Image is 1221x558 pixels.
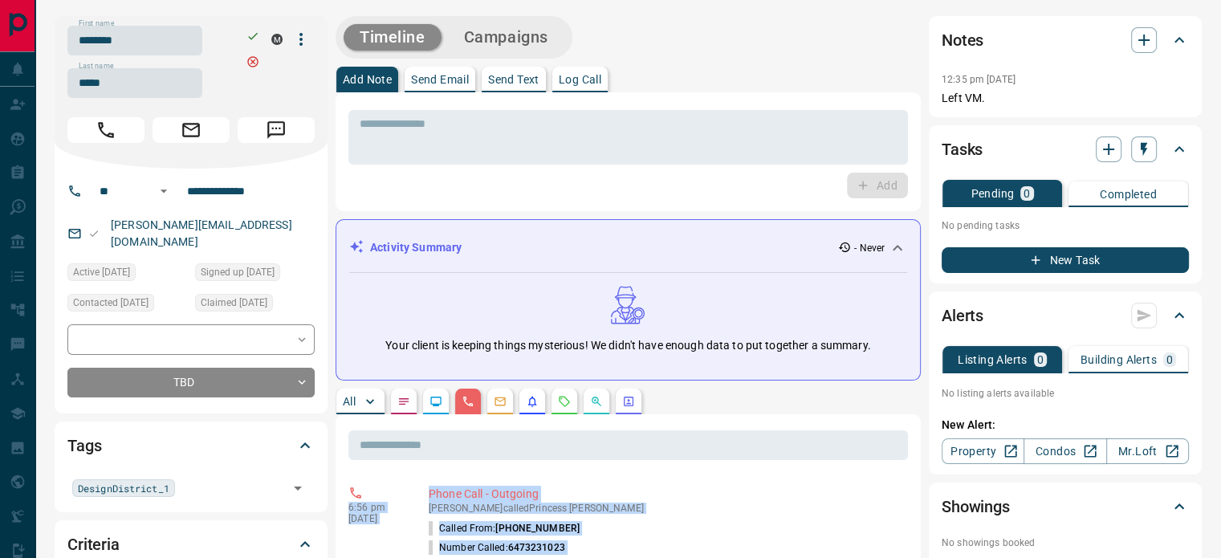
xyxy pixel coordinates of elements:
[942,536,1189,550] p: No showings booked
[942,417,1189,434] p: New Alert:
[67,263,187,286] div: Mon May 30 2022
[88,228,100,239] svg: Email Valid
[429,395,442,408] svg: Lead Browsing Activity
[1037,354,1044,365] p: 0
[1106,438,1189,464] a: Mr.Loft
[942,130,1189,169] div: Tasks
[559,74,601,85] p: Log Call
[622,395,635,408] svg: Agent Actions
[942,438,1024,464] a: Property
[344,24,442,51] button: Timeline
[67,294,187,316] div: Fri Jun 03 2022
[73,264,130,280] span: Active [DATE]
[429,540,565,555] p: Number Called:
[343,74,392,85] p: Add Note
[1081,354,1157,365] p: Building Alerts
[558,395,571,408] svg: Requests
[942,386,1189,401] p: No listing alerts available
[429,486,902,503] p: Phone Call - Outgoing
[942,247,1189,273] button: New Task
[195,263,315,286] div: Mon May 30 2022
[271,34,283,45] div: mrloft.ca
[508,542,565,553] span: 6473231023
[942,303,983,328] h2: Alerts
[111,218,292,248] a: [PERSON_NAME][EMAIL_ADDRESS][DOMAIN_NAME]
[385,337,870,354] p: Your client is keeping things mysterious! We didn't have enough data to put together a summary.
[153,117,230,143] span: Email
[942,494,1010,519] h2: Showings
[67,532,120,557] h2: Criteria
[343,396,356,407] p: All
[1166,354,1173,365] p: 0
[154,181,173,201] button: Open
[942,296,1189,335] div: Alerts
[942,27,983,53] h2: Notes
[590,395,603,408] svg: Opportunities
[526,395,539,408] svg: Listing Alerts
[942,487,1189,526] div: Showings
[942,136,983,162] h2: Tasks
[429,503,902,514] p: [PERSON_NAME] called Princess [PERSON_NAME]
[411,74,469,85] p: Send Email
[958,354,1028,365] p: Listing Alerts
[349,233,907,263] div: Activity Summary- Never
[201,264,275,280] span: Signed up [DATE]
[348,513,405,524] p: [DATE]
[854,241,885,255] p: - Never
[67,117,144,143] span: Call
[1024,438,1106,464] a: Condos
[942,214,1189,238] p: No pending tasks
[73,295,149,311] span: Contacted [DATE]
[79,18,114,29] label: First name
[448,24,564,51] button: Campaigns
[942,74,1015,85] p: 12:35 pm [DATE]
[462,395,474,408] svg: Calls
[494,395,507,408] svg: Emails
[238,117,315,143] span: Message
[370,239,462,256] p: Activity Summary
[195,294,315,316] div: Thu Jun 02 2022
[942,90,1189,107] p: Left VM.
[495,523,580,534] span: [PHONE_NUMBER]
[67,433,101,458] h2: Tags
[287,477,309,499] button: Open
[79,61,114,71] label: Last name
[488,74,539,85] p: Send Text
[1024,188,1030,199] p: 0
[67,426,315,465] div: Tags
[942,21,1189,59] div: Notes
[397,395,410,408] svg: Notes
[348,502,405,513] p: 6:56 pm
[201,295,267,311] span: Claimed [DATE]
[67,368,315,397] div: TBD
[971,188,1014,199] p: Pending
[1100,189,1157,200] p: Completed
[429,521,580,536] p: Called From:
[78,480,169,496] span: DesignDistrict_1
